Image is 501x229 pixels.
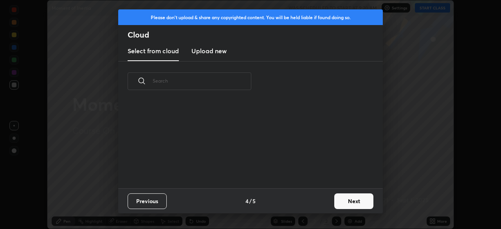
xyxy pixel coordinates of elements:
button: Next [334,193,373,209]
h4: / [249,197,252,205]
div: Please don't upload & share any copyrighted content. You will be held liable if found doing so. [118,9,383,25]
h3: Upload new [191,46,227,56]
h4: 4 [245,197,249,205]
h4: 5 [252,197,256,205]
button: Previous [128,193,167,209]
h2: Cloud [128,30,383,40]
input: Search [153,64,251,97]
h3: Select from cloud [128,46,179,56]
